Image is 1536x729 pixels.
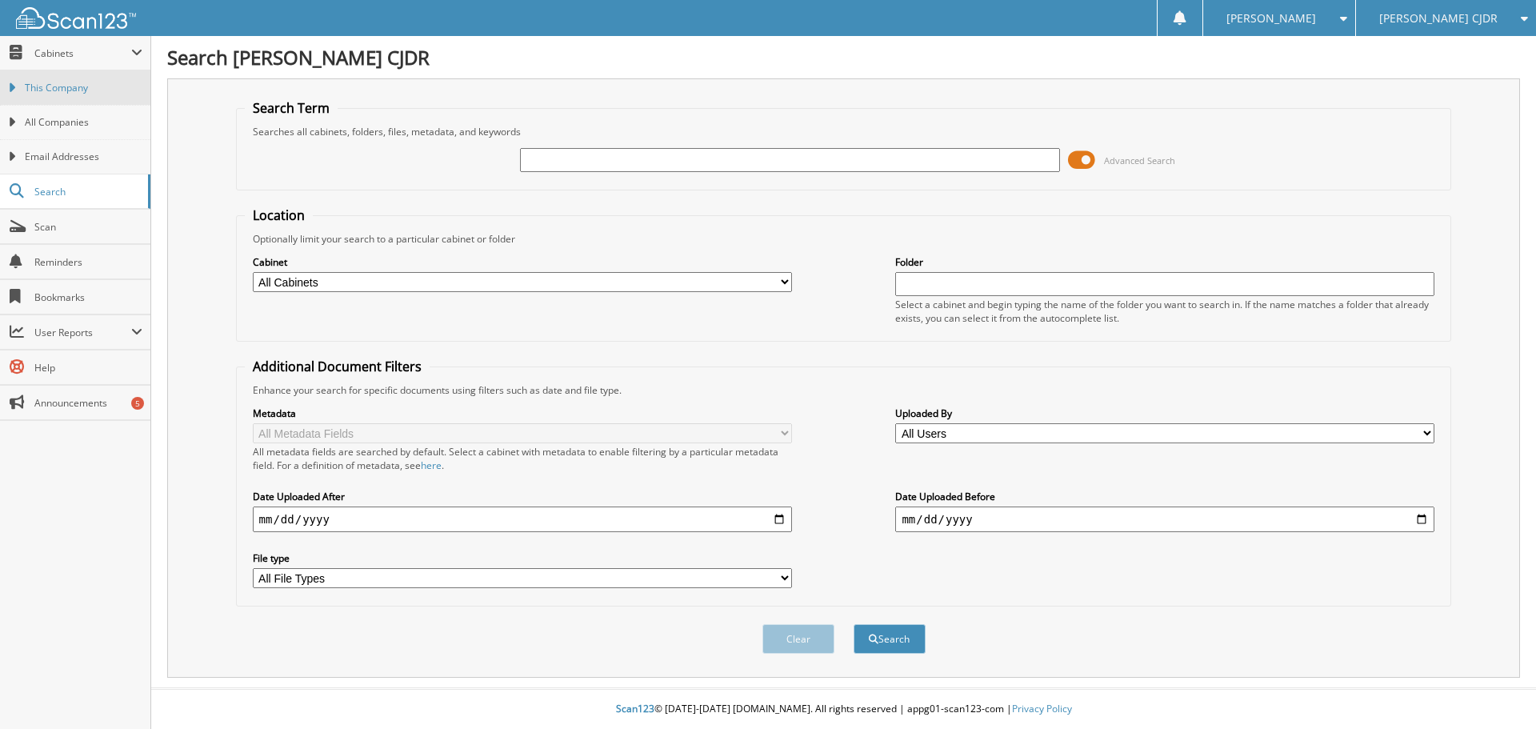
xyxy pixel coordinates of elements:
span: Scan123 [616,702,654,715]
span: Email Addresses [25,150,142,164]
div: Enhance your search for specific documents using filters such as date and file type. [245,383,1443,397]
button: Clear [762,624,834,654]
legend: Location [245,206,313,224]
span: Help [34,361,142,375]
input: start [253,507,792,532]
div: 5 [131,397,144,410]
legend: Additional Document Filters [245,358,430,375]
div: All metadata fields are searched by default. Select a cabinet with metadata to enable filtering b... [253,445,792,472]
label: Uploaded By [895,407,1434,420]
a: Privacy Policy [1012,702,1072,715]
span: Scan [34,220,142,234]
label: File type [253,551,792,565]
div: Searches all cabinets, folders, files, metadata, and keywords [245,125,1443,138]
span: All Companies [25,115,142,130]
div: Optionally limit your search to a particular cabinet or folder [245,232,1443,246]
iframe: Chat Widget [1456,652,1536,729]
div: © [DATE]-[DATE] [DOMAIN_NAME]. All rights reserved | appg01-scan123-com | [151,690,1536,729]
span: Advanced Search [1104,154,1175,166]
span: Announcements [34,396,142,410]
label: Folder [895,255,1434,269]
span: [PERSON_NAME] [1226,14,1316,23]
h1: Search [PERSON_NAME] CJDR [167,44,1520,70]
span: Search [34,185,140,198]
label: Date Uploaded After [253,490,792,503]
span: [PERSON_NAME] CJDR [1379,14,1498,23]
input: end [895,507,1434,532]
span: This Company [25,81,142,95]
legend: Search Term [245,99,338,117]
span: Bookmarks [34,290,142,304]
div: Select a cabinet and begin typing the name of the folder you want to search in. If the name match... [895,298,1434,325]
span: Reminders [34,255,142,269]
label: Cabinet [253,255,792,269]
a: here [421,459,442,472]
span: Cabinets [34,46,131,60]
label: Metadata [253,407,792,420]
button: Search [854,624,926,654]
label: Date Uploaded Before [895,490,1434,503]
img: scan123-logo-white.svg [16,7,136,29]
span: User Reports [34,326,131,339]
